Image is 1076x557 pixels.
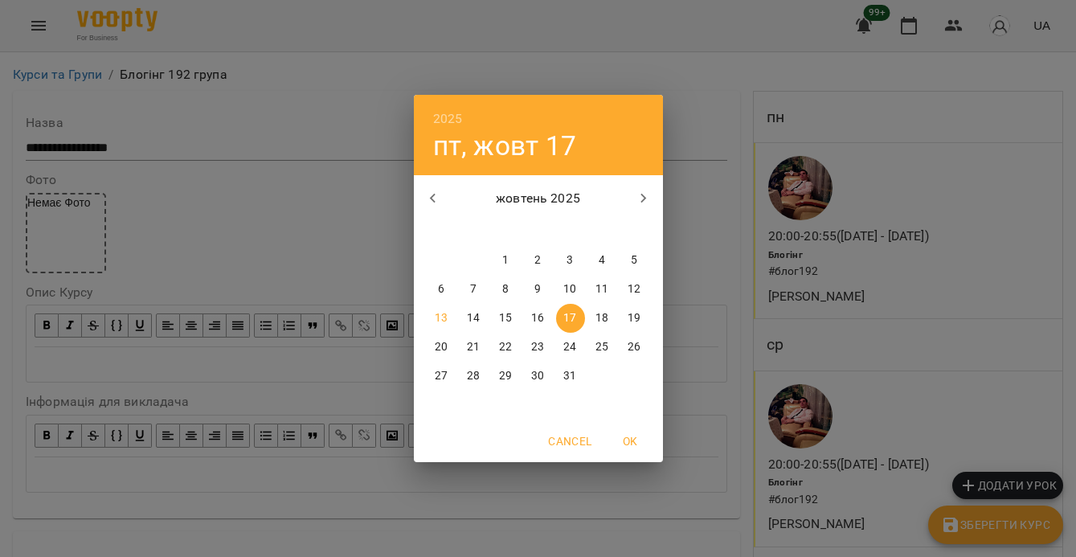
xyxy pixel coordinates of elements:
[620,275,649,304] button: 12
[438,281,444,297] p: 6
[428,333,456,362] button: 20
[492,246,521,275] button: 1
[524,304,553,333] button: 16
[620,222,649,238] span: нд
[534,281,541,297] p: 9
[531,368,544,384] p: 30
[588,222,617,238] span: сб
[620,246,649,275] button: 5
[435,310,448,326] p: 13
[460,333,489,362] button: 21
[628,339,640,355] p: 26
[492,275,521,304] button: 8
[433,129,577,162] button: пт, жовт 17
[499,310,512,326] p: 15
[556,362,585,391] button: 31
[524,333,553,362] button: 23
[433,108,463,130] button: 2025
[435,339,448,355] p: 20
[620,304,649,333] button: 19
[428,275,456,304] button: 6
[460,304,489,333] button: 14
[548,432,591,451] span: Cancel
[467,368,480,384] p: 28
[556,304,585,333] button: 17
[435,368,448,384] p: 27
[628,281,640,297] p: 12
[595,310,608,326] p: 18
[567,252,573,268] p: 3
[428,304,456,333] button: 13
[588,246,617,275] button: 4
[588,333,617,362] button: 25
[542,427,598,456] button: Cancel
[534,252,541,268] p: 2
[556,333,585,362] button: 24
[620,333,649,362] button: 26
[595,281,608,297] p: 11
[467,310,480,326] p: 14
[460,362,489,391] button: 28
[492,222,521,238] span: ср
[524,246,553,275] button: 2
[499,368,512,384] p: 29
[531,310,544,326] p: 16
[428,362,456,391] button: 27
[595,339,608,355] p: 25
[492,304,521,333] button: 15
[499,339,512,355] p: 22
[588,275,617,304] button: 11
[599,252,605,268] p: 4
[460,222,489,238] span: вт
[628,310,640,326] p: 19
[492,362,521,391] button: 29
[524,222,553,238] span: чт
[531,339,544,355] p: 23
[492,333,521,362] button: 22
[631,252,637,268] p: 5
[605,427,657,456] button: OK
[502,252,509,268] p: 1
[556,222,585,238] span: пт
[556,246,585,275] button: 3
[524,362,553,391] button: 30
[612,432,650,451] span: OK
[460,275,489,304] button: 7
[588,304,617,333] button: 18
[563,368,576,384] p: 31
[452,189,624,208] p: жовтень 2025
[467,339,480,355] p: 21
[524,275,553,304] button: 9
[428,222,456,238] span: пн
[563,281,576,297] p: 10
[563,310,576,326] p: 17
[502,281,509,297] p: 8
[556,275,585,304] button: 10
[470,281,477,297] p: 7
[563,339,576,355] p: 24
